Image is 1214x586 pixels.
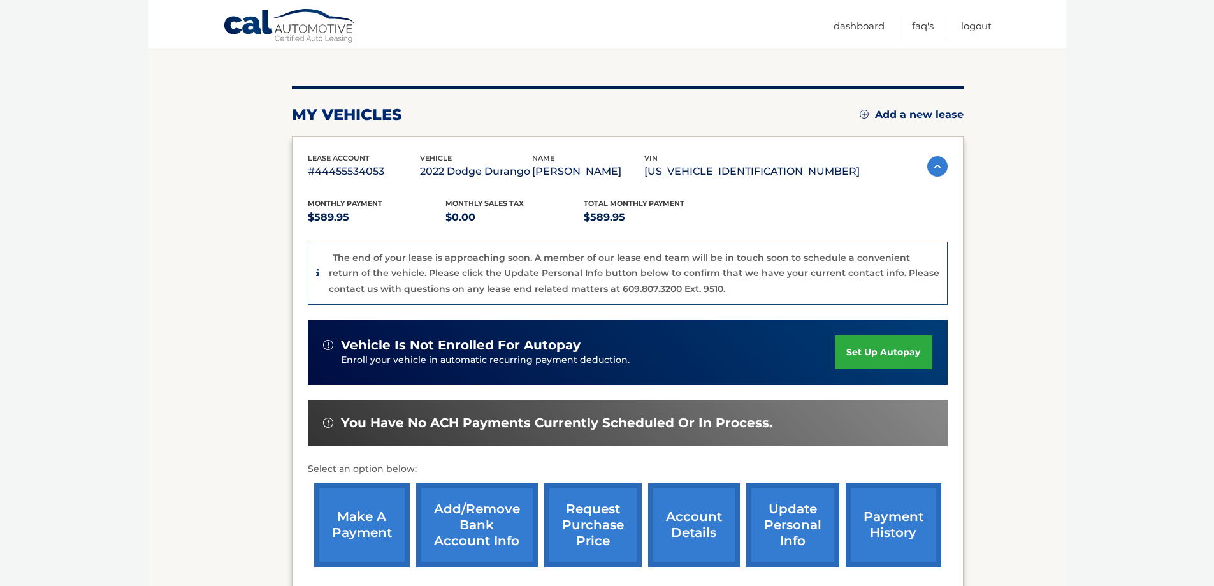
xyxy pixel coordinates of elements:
[420,163,532,180] p: 2022 Dodge Durango
[416,483,538,567] a: Add/Remove bank account info
[292,105,402,124] h2: my vehicles
[445,199,524,208] span: Monthly sales Tax
[420,154,452,163] span: vehicle
[961,15,992,36] a: Logout
[532,154,554,163] span: name
[308,199,382,208] span: Monthly Payment
[323,418,333,428] img: alert-white.svg
[846,483,941,567] a: payment history
[314,483,410,567] a: make a payment
[860,108,964,121] a: Add a new lease
[648,483,740,567] a: account details
[644,163,860,180] p: [US_VEHICLE_IDENTIFICATION_NUMBER]
[308,163,420,180] p: #44455534053
[341,337,581,353] span: vehicle is not enrolled for autopay
[308,462,948,477] p: Select an option below:
[584,209,722,226] p: $589.95
[532,163,644,180] p: [PERSON_NAME]
[223,8,357,45] a: Cal Automotive
[927,156,948,177] img: accordion-active.svg
[308,209,446,226] p: $589.95
[912,15,934,36] a: FAQ's
[329,252,939,295] p: The end of your lease is approaching soon. A member of our lease end team will be in touch soon t...
[445,209,584,226] p: $0.00
[544,483,642,567] a: request purchase price
[746,483,839,567] a: update personal info
[584,199,684,208] span: Total Monthly Payment
[860,110,869,119] img: add.svg
[644,154,658,163] span: vin
[323,340,333,350] img: alert-white.svg
[834,15,885,36] a: Dashboard
[341,353,835,367] p: Enroll your vehicle in automatic recurring payment deduction.
[308,154,370,163] span: lease account
[835,335,932,369] a: set up autopay
[341,415,772,431] span: You have no ACH payments currently scheduled or in process.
